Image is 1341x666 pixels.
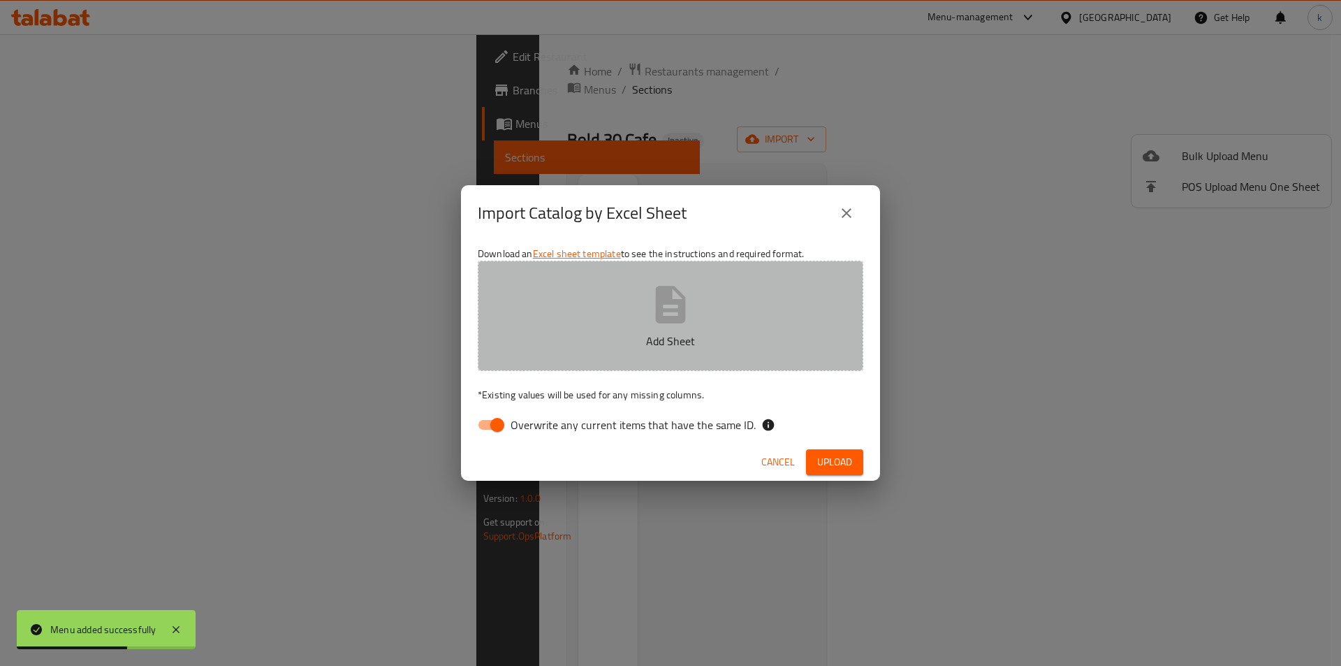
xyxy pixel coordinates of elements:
[817,454,852,471] span: Upload
[806,449,863,475] button: Upload
[830,196,863,230] button: close
[50,622,156,637] div: Menu added successfully
[461,241,880,444] div: Download an to see the instructions and required format.
[478,261,863,371] button: Add Sheet
[533,245,621,263] a: Excel sheet template
[478,388,863,402] p: Existing values will be used for any missing columns.
[511,417,756,433] span: Overwrite any current items that have the same ID.
[478,202,687,224] h2: Import Catalog by Excel Sheet
[761,454,795,471] span: Cancel
[761,418,775,432] svg: If the overwrite option isn't selected, then the items that match an existing ID will be ignored ...
[499,333,842,349] p: Add Sheet
[756,449,800,475] button: Cancel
